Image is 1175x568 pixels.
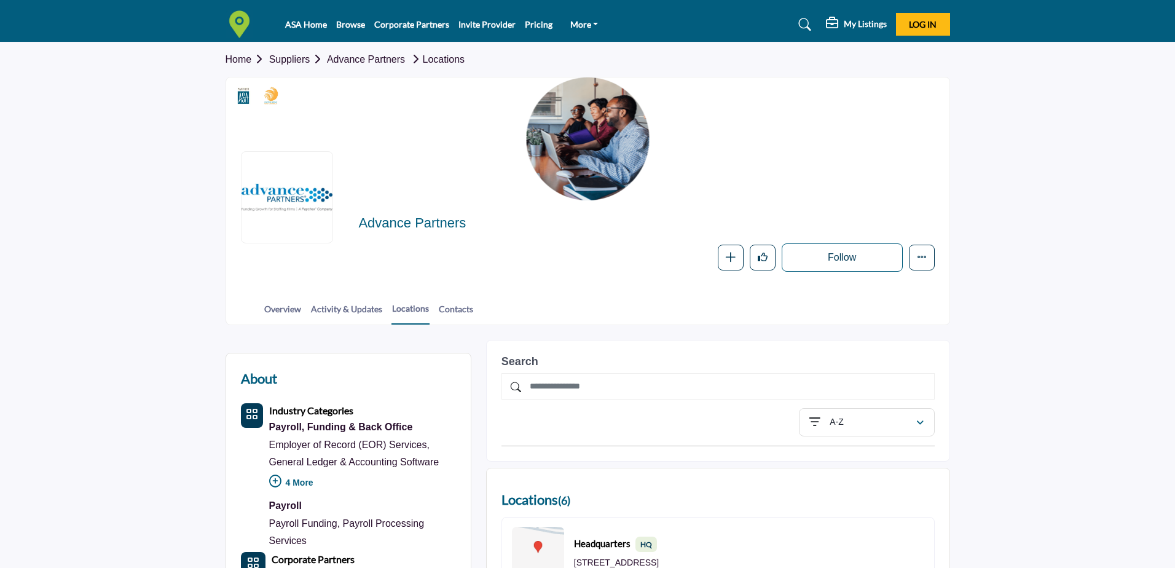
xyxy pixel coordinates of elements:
[374,19,449,30] a: Corporate Partners
[844,18,887,30] h5: My Listings
[241,403,263,428] button: Category Icon
[830,416,844,428] p: A-Z
[501,489,570,511] h2: Locations
[269,419,456,436] div: Comprehensive back-office support including payroll processing and administrative services.
[408,54,465,65] a: Locations
[525,19,552,30] a: Pricing
[750,245,776,270] button: Like
[310,302,383,324] a: Activity & Updates
[269,440,430,450] a: Employer of Record (EOR) Services,
[272,553,355,565] b: Corporate Partners
[226,54,269,65] a: Home
[272,554,355,565] a: Corporate Partners
[269,404,353,416] b: Industry Categories
[782,243,903,272] button: Follow
[635,537,657,552] span: HQ
[909,245,935,270] button: More details
[269,54,327,65] a: Suppliers
[458,19,516,30] a: Invite Provider
[262,87,280,105] img: 2025 Staffing World Exhibitors
[391,302,430,325] a: Locations
[826,17,887,32] div: My Listings
[264,302,302,324] a: Overview
[269,419,456,436] a: Payroll, Funding & Back Office
[787,15,819,34] a: Search
[226,10,259,38] img: site Logo
[327,54,405,65] a: Advance Partners
[269,406,353,416] a: Industry Categories
[574,537,657,552] b: Headquarters
[269,518,340,529] a: Payroll Funding,
[909,19,937,30] span: Log In
[501,355,935,369] h2: Search
[562,16,607,33] a: More
[269,471,456,498] p: 4 More
[234,87,253,105] img: Corporate Partners
[285,19,327,30] a: ASA Home
[896,13,950,36] button: Log In
[799,408,935,436] button: A-Z
[336,19,365,30] a: Browse
[269,497,456,515] a: Payroll
[241,368,277,389] h2: About
[269,457,439,467] a: General Ledger & Accounting Software
[438,302,474,324] a: Contacts
[561,494,567,507] span: 6
[558,494,570,507] span: ( )
[358,215,696,231] h2: Advance Partners
[269,518,425,546] a: Payroll Processing Services
[269,497,456,515] div: Dedicated payroll processing services for staffing companies.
